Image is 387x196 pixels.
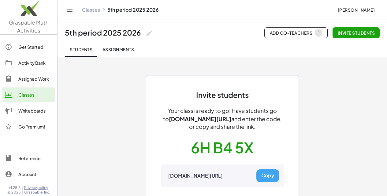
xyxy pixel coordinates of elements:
[102,47,134,52] span: Assignments
[18,75,52,83] div: Assigned Work
[65,28,141,37] div: 5th period 2025 2026
[191,138,254,157] button: 6H B4 5X
[18,43,52,51] div: Get Started
[333,4,380,15] button: [PERSON_NAME]
[256,169,279,182] button: Copy
[18,107,52,114] div: Whiteboards
[82,7,100,13] a: Classes
[2,40,55,54] a: Get Started
[2,151,55,166] a: Reference
[18,91,52,98] div: Classes
[337,7,375,13] span: [PERSON_NAME]
[9,19,49,34] span: Graspable Math Activities
[18,59,52,67] div: Activity Bank
[24,185,50,190] a: Privacy policy
[22,185,23,190] span: |
[337,30,375,36] span: Invite students
[2,71,55,86] a: Assigned Work
[168,173,223,179] div: [DOMAIN_NAME][URL]
[18,123,52,130] div: Go Premium!
[196,90,249,100] div: Invite students
[9,185,20,190] span: v1.28.3
[70,47,92,52] span: Students
[22,190,23,195] span: |
[169,115,231,122] span: [DOMAIN_NAME][URL]
[18,155,52,162] div: Reference
[270,29,322,37] span: Add Co-Teachers
[7,190,20,195] span: © 2025
[2,87,55,102] a: Classes
[24,190,50,195] span: Graspable, Inc.
[2,56,55,70] a: Activity Bank
[264,27,328,38] button: Add Co-Teachers1
[189,115,282,130] span: and enter the code, or copy and share the link.
[65,5,75,15] button: Toggle navigation
[333,27,380,38] button: Invite students
[2,167,55,182] a: Account
[163,107,277,122] span: Your class is ready to go! Have students go to
[318,31,319,35] div: 1
[18,171,52,178] div: Account
[2,103,55,118] a: Whiteboards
